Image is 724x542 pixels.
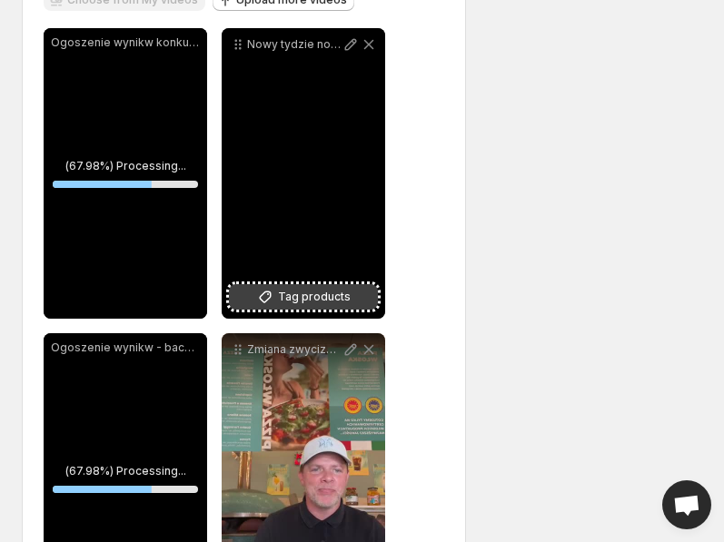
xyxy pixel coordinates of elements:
button: Tag products [229,284,378,310]
p: Ogoszenie wynikw konkursu - pizza na fali Znamy wyniki konkursu z 3 tygodnia wrzenia i wiecie co ... [51,35,200,50]
p: Nowy tydzie nowe gosowanie Rozpoczynamy kolejn rund naszej akcji w ktrej do wygrania jest 40 pizz... [247,37,342,52]
p: Ogoszenie wynikw - back to school Pizza na lunch od klubu na fali Gratulacje i do zobaczenia [DATE] [51,340,200,355]
div: Nowy tydzie nowe gosowanie Rozpoczynamy kolejn rund naszej akcji w ktrej do wygrania jest 40 pizz... [222,28,385,319]
p: Zmiana zwycizcy po przeliczeniu gosw Gratulacje dla Szkoy Podstawowej w Starym Strczu Do Sawy piz... [247,342,342,357]
div: Ogoszenie wynikw konkursu - pizza na fali Znamy wyniki konkursu z 3 tygodnia wrzenia i wiecie co ... [44,28,207,319]
span: Tag products [278,288,351,306]
div: Open chat [662,480,711,529]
